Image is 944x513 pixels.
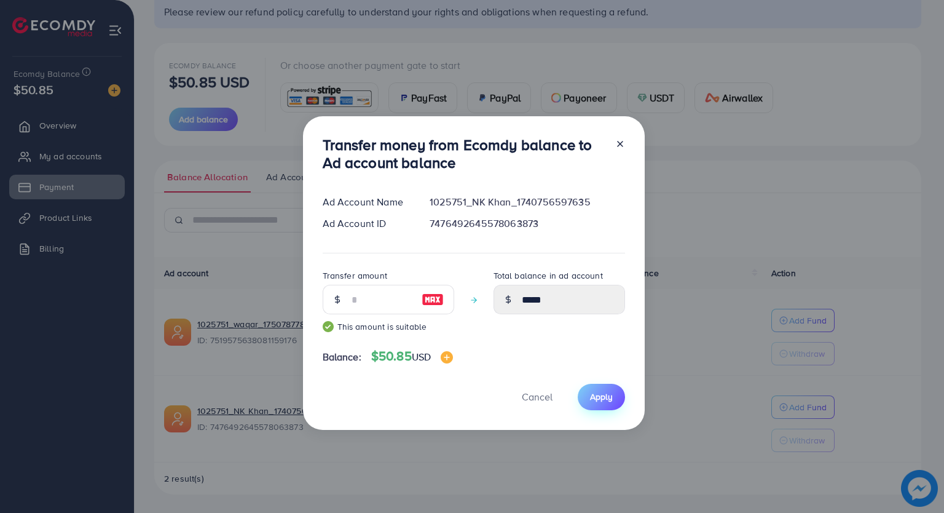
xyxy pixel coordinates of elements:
label: Transfer amount [323,269,387,282]
h4: $50.85 [371,349,453,364]
div: Ad Account Name [313,195,420,209]
img: image [441,351,453,364]
span: Balance: [323,350,361,364]
img: guide [323,321,334,332]
div: 7476492645578063873 [420,217,634,231]
button: Apply [578,384,625,410]
div: 1025751_NK Khan_1740756597635 [420,195,634,209]
label: Total balance in ad account [494,269,603,282]
button: Cancel [506,384,568,410]
span: USD [412,350,431,364]
small: This amount is suitable [323,320,454,333]
h3: Transfer money from Ecomdy balance to Ad account balance [323,136,605,172]
span: Apply [590,391,613,403]
img: image [422,292,444,307]
div: Ad Account ID [313,217,420,231]
span: Cancel [522,390,553,404]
